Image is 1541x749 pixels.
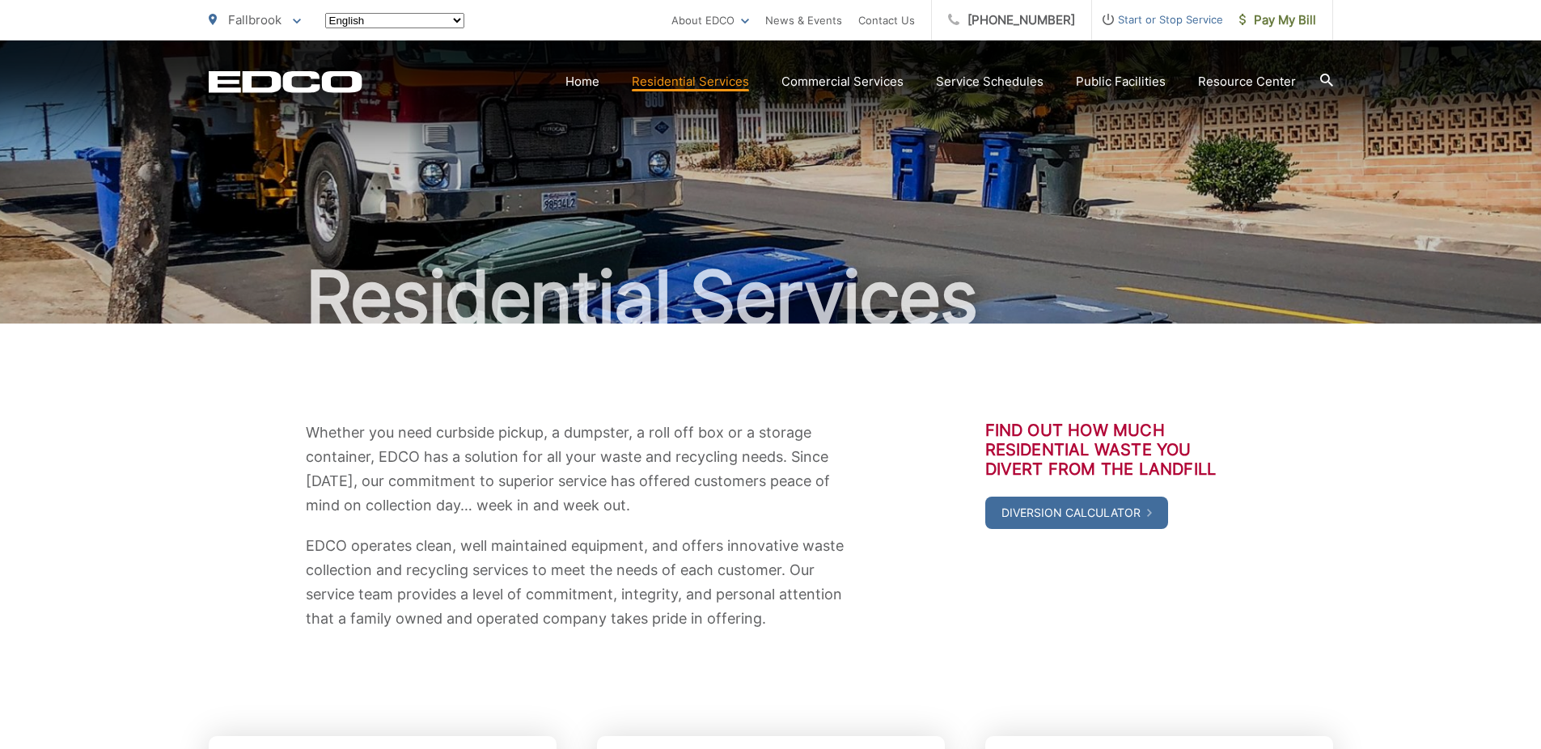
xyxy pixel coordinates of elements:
[765,11,842,30] a: News & Events
[985,421,1236,479] h3: Find out how much residential waste you divert from the landfill
[306,534,848,631] p: EDCO operates clean, well maintained equipment, and offers innovative waste collection and recycl...
[209,70,362,93] a: EDCD logo. Return to the homepage.
[565,72,599,91] a: Home
[632,72,749,91] a: Residential Services
[781,72,904,91] a: Commercial Services
[325,13,464,28] select: Select a language
[671,11,749,30] a: About EDCO
[985,497,1168,529] a: Diversion Calculator
[936,72,1044,91] a: Service Schedules
[858,11,915,30] a: Contact Us
[209,257,1333,338] h1: Residential Services
[228,12,282,28] span: Fallbrook
[1198,72,1296,91] a: Resource Center
[1239,11,1316,30] span: Pay My Bill
[1076,72,1166,91] a: Public Facilities
[306,421,848,518] p: Whether you need curbside pickup, a dumpster, a roll off box or a storage container, EDCO has a s...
